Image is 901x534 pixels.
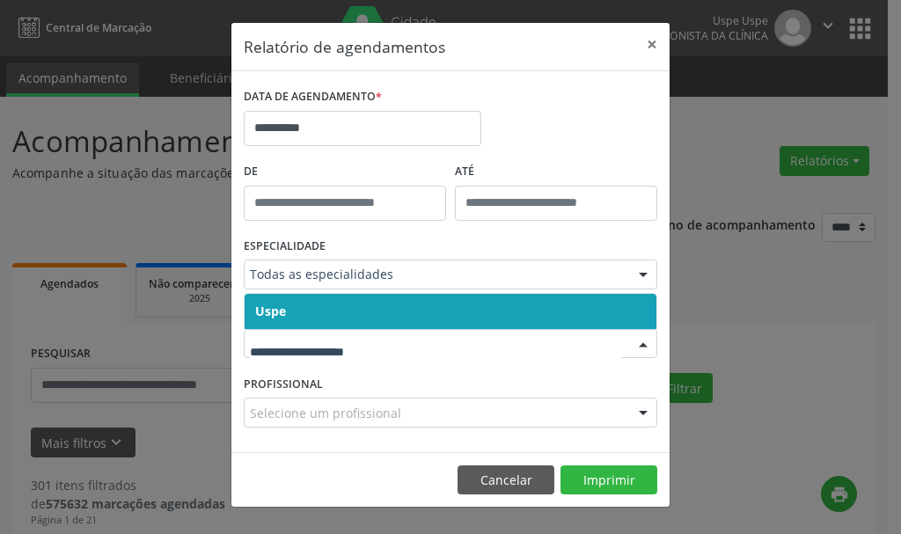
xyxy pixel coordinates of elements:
label: PROFISSIONAL [244,370,323,398]
label: De [244,158,446,186]
label: ATÉ [455,158,657,186]
button: Imprimir [560,465,657,495]
button: Close [634,23,670,66]
h5: Relatório de agendamentos [244,35,445,58]
label: DATA DE AGENDAMENTO [244,84,382,111]
span: Todas as especialidades [250,266,621,283]
span: Selecione um profissional [250,404,401,422]
label: ESPECIALIDADE [244,233,326,260]
span: Uspe [255,303,286,319]
button: Cancelar [458,465,554,495]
